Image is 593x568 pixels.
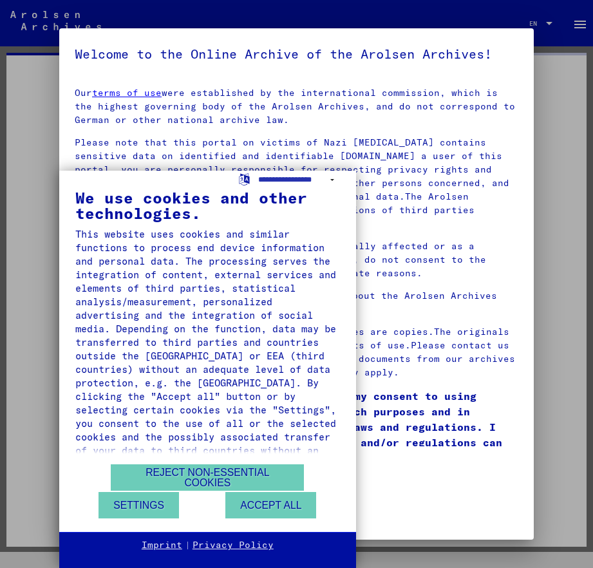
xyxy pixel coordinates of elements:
[75,190,340,221] div: We use cookies and other technologies.
[111,464,304,491] button: Reject non-essential cookies
[142,539,182,552] a: Imprint
[75,227,340,471] div: This website uses cookies and similar functions to process end device information and personal da...
[193,539,274,552] a: Privacy Policy
[99,492,179,518] button: Settings
[225,492,316,518] button: Accept all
